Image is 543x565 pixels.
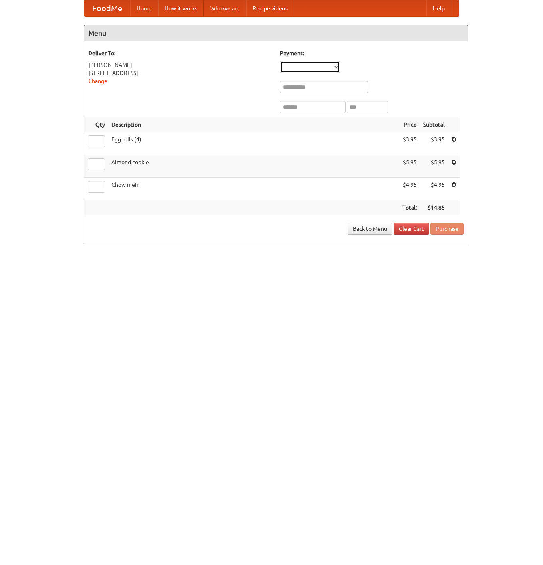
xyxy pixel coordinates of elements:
td: Egg rolls (4) [108,132,399,155]
th: Description [108,117,399,132]
th: Subtotal [420,117,448,132]
div: [PERSON_NAME] [88,61,272,69]
td: $5.95 [399,155,420,178]
a: Home [130,0,158,16]
th: $14.85 [420,200,448,215]
th: Qty [84,117,108,132]
th: Total: [399,200,420,215]
a: Back to Menu [348,223,392,235]
h5: Deliver To: [88,49,272,57]
td: $4.95 [399,178,420,200]
div: [STREET_ADDRESS] [88,69,272,77]
h5: Payment: [280,49,464,57]
h4: Menu [84,25,468,41]
td: Almond cookie [108,155,399,178]
a: Clear Cart [394,223,429,235]
td: $5.95 [420,155,448,178]
td: Chow mein [108,178,399,200]
td: $3.95 [399,132,420,155]
a: Who we are [204,0,246,16]
a: Help [426,0,451,16]
a: Change [88,78,107,84]
a: How it works [158,0,204,16]
a: Recipe videos [246,0,294,16]
a: FoodMe [84,0,130,16]
td: $3.95 [420,132,448,155]
button: Purchase [430,223,464,235]
td: $4.95 [420,178,448,200]
th: Price [399,117,420,132]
